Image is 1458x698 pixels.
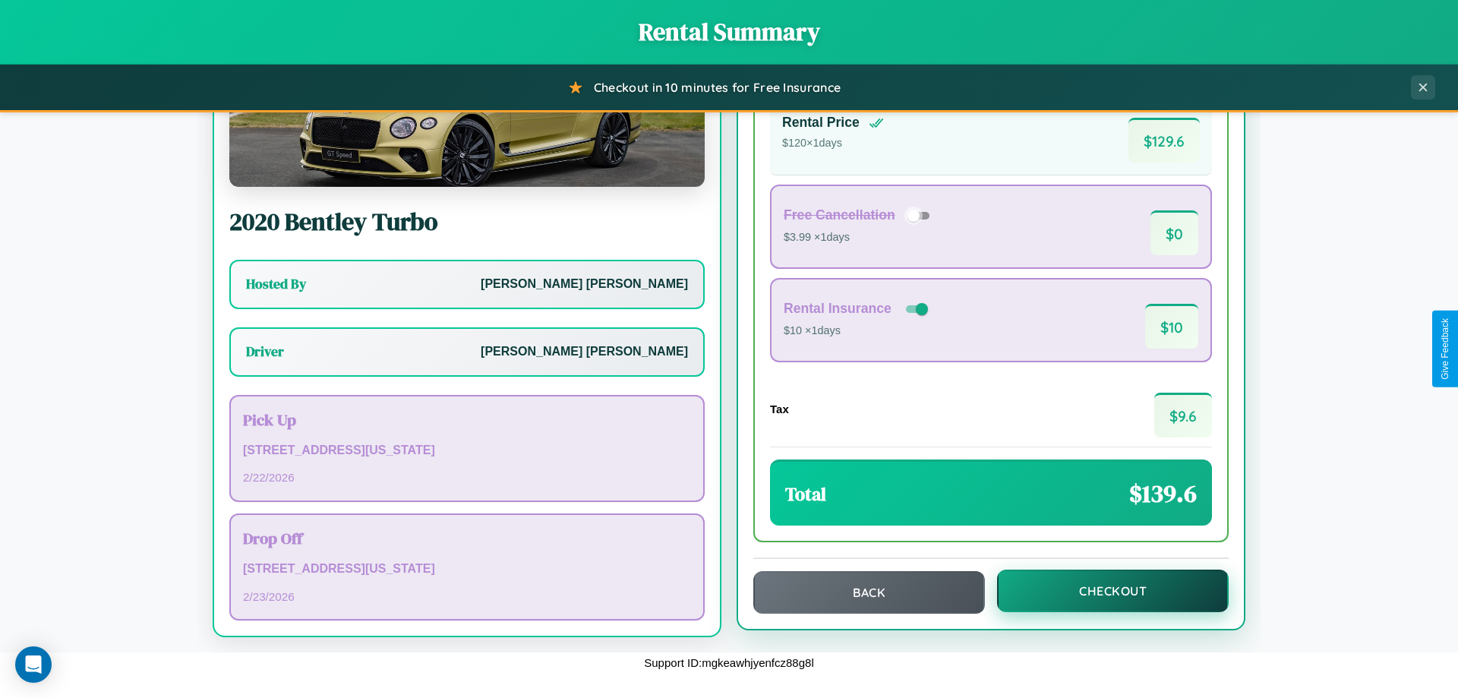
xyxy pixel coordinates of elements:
span: Checkout in 10 minutes for Free Insurance [594,80,841,95]
div: Give Feedback [1440,318,1450,380]
h4: Rental Insurance [784,301,892,317]
p: 2 / 23 / 2026 [243,586,691,607]
p: $3.99 × 1 days [784,228,935,248]
p: [PERSON_NAME] [PERSON_NAME] [481,341,688,363]
h4: Free Cancellation [784,207,895,223]
h3: Total [785,482,826,507]
span: $ 0 [1150,210,1198,255]
h3: Drop Off [243,527,691,549]
h2: 2020 Bentley Turbo [229,205,705,238]
span: $ 10 [1145,304,1198,349]
button: Checkout [997,570,1229,612]
p: [STREET_ADDRESS][US_STATE] [243,440,691,462]
p: [STREET_ADDRESS][US_STATE] [243,558,691,580]
button: Back [753,571,985,614]
h1: Rental Summary [15,15,1443,49]
p: $10 × 1 days [784,321,931,341]
h4: Tax [770,403,789,415]
span: $ 129.6 [1128,118,1200,163]
h4: Rental Price [782,115,860,131]
h3: Pick Up [243,409,691,431]
p: [PERSON_NAME] [PERSON_NAME] [481,273,688,295]
p: 2 / 22 / 2026 [243,467,691,488]
span: $ 139.6 [1129,477,1197,510]
h3: Driver [246,343,284,361]
div: Open Intercom Messenger [15,646,52,683]
p: $ 120 × 1 days [782,134,884,153]
h3: Hosted By [246,275,306,293]
p: Support ID: mgkeawhjyenfcz88g8l [644,652,813,673]
span: $ 9.6 [1154,393,1212,437]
